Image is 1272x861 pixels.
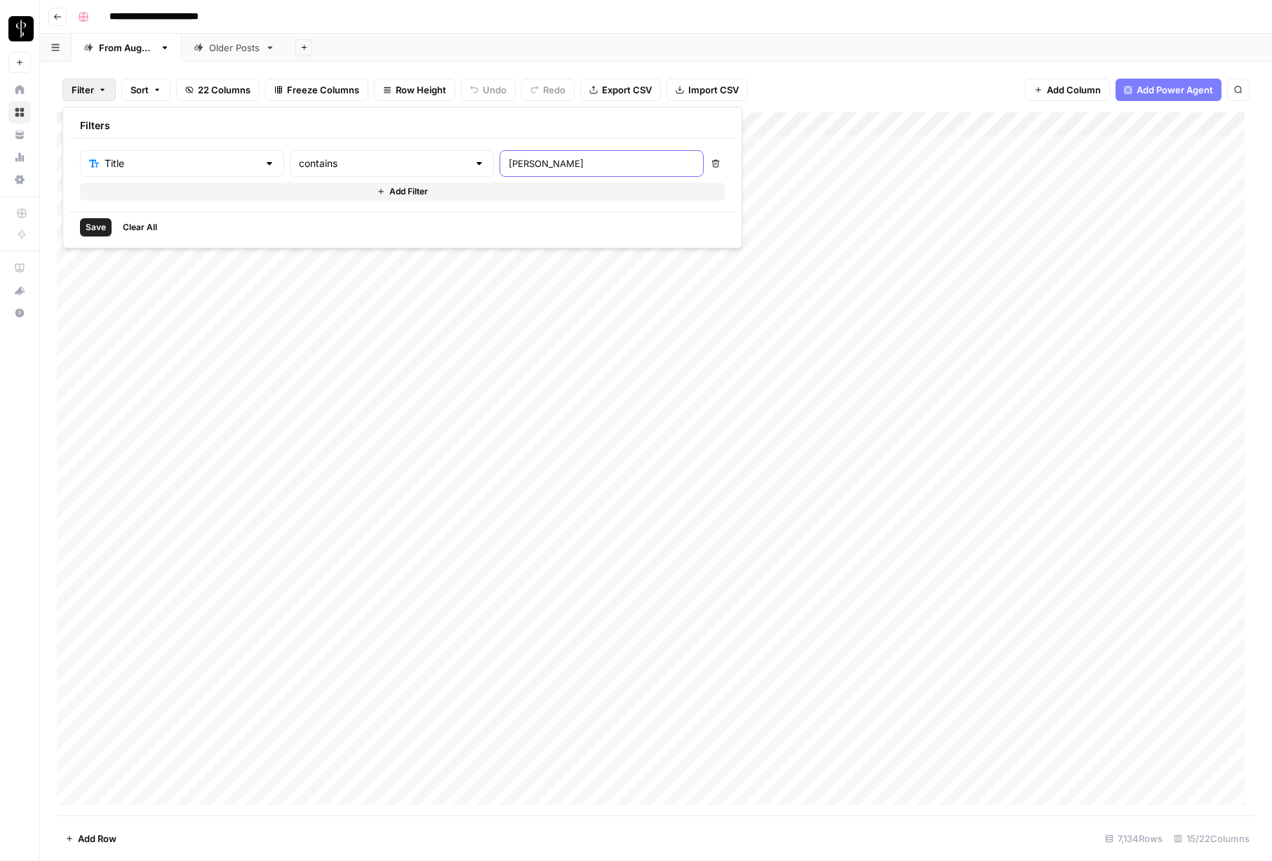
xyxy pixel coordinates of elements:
[99,41,154,55] div: From [DATE]
[287,83,359,97] span: Freeze Columns
[80,182,725,201] button: Add Filter
[130,83,149,97] span: Sort
[86,221,106,234] span: Save
[209,41,260,55] div: Older Posts
[396,83,446,97] span: Row Height
[62,107,742,248] div: Filter
[198,83,250,97] span: 22 Columns
[72,83,94,97] span: Filter
[667,79,748,101] button: Import CSV
[543,83,565,97] span: Redo
[8,146,31,168] a: Usage
[1168,827,1255,850] div: 15/22 Columns
[688,83,739,97] span: Import CSV
[1047,83,1101,97] span: Add Column
[461,79,516,101] button: Undo
[8,257,31,279] a: AirOps Academy
[580,79,661,101] button: Export CSV
[78,832,116,846] span: Add Row
[483,83,507,97] span: Undo
[8,11,31,46] button: Workspace: LP Production Workloads
[1025,79,1110,101] button: Add Column
[117,218,163,236] button: Clear All
[8,101,31,124] a: Browse
[1116,79,1221,101] button: Add Power Agent
[8,279,31,302] button: What's new?
[1137,83,1213,97] span: Add Power Agent
[176,79,260,101] button: 22 Columns
[8,302,31,324] button: Help + Support
[72,34,182,62] a: From [DATE]
[374,79,455,101] button: Row Height
[8,16,34,41] img: LP Production Workloads Logo
[521,79,575,101] button: Redo
[8,79,31,101] a: Home
[69,113,736,139] div: Filters
[121,79,170,101] button: Sort
[8,124,31,146] a: Your Data
[602,83,652,97] span: Export CSV
[299,156,468,171] input: contains
[62,79,116,101] button: Filter
[389,185,428,198] span: Add Filter
[57,827,125,850] button: Add Row
[265,79,368,101] button: Freeze Columns
[123,221,157,234] span: Clear All
[80,218,112,236] button: Save
[9,280,30,301] div: What's new?
[182,34,287,62] a: Older Posts
[8,168,31,191] a: Settings
[105,156,258,171] input: Title
[1099,827,1168,850] div: 7,134 Rows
